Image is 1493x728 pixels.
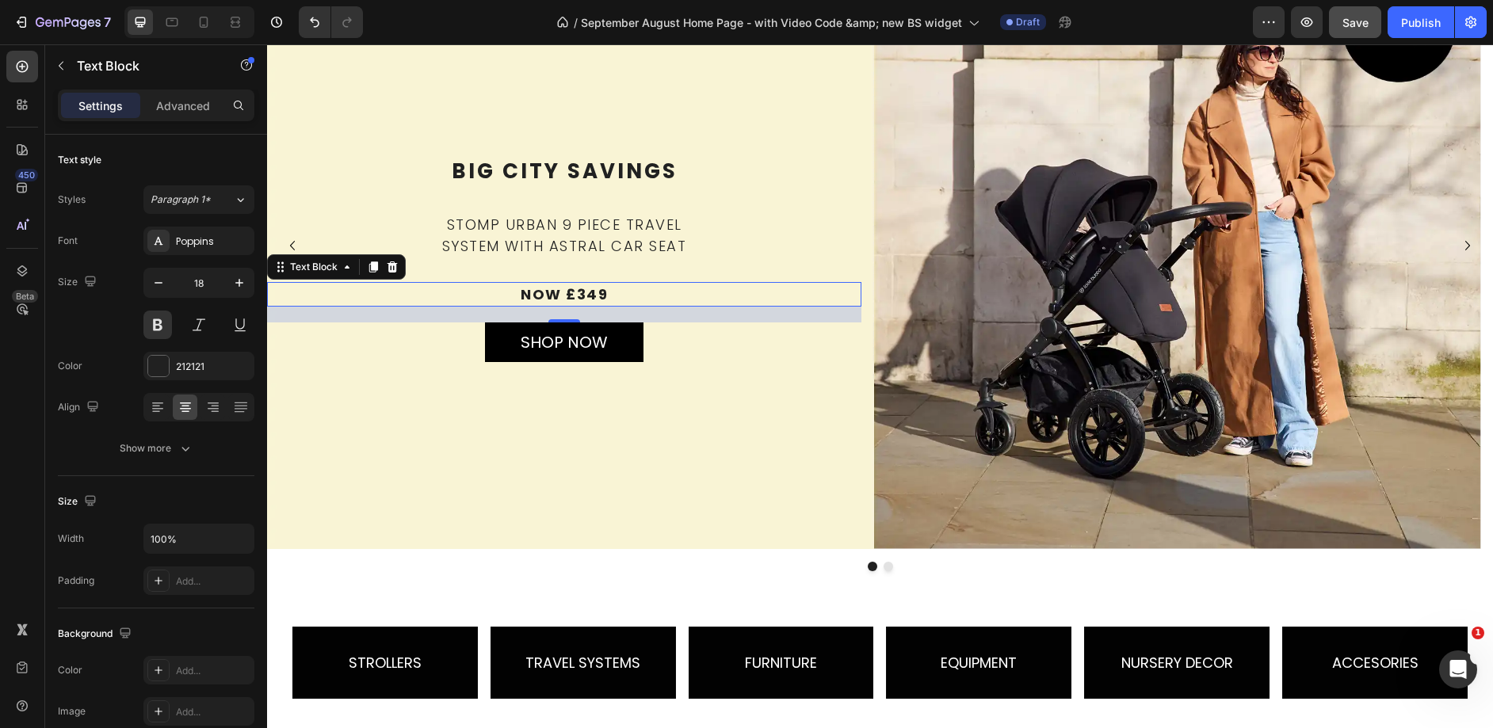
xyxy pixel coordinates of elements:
div: Beta [12,290,38,303]
div: Image [58,704,86,718]
p: 7 [104,13,111,32]
p: Advanced [156,97,210,114]
div: Size [58,491,100,513]
span: 1 [1472,627,1484,639]
button: Dot [601,517,610,527]
div: Font [58,234,78,248]
button: Publish [1388,6,1454,38]
div: 450 [15,169,38,181]
button: Paragraph 1* [143,185,254,214]
div: Undo/Redo [299,6,363,38]
div: Add... [176,705,250,719]
p: Settings [78,97,123,114]
iframe: Intercom live chat [1439,650,1477,688]
div: Size [58,272,100,293]
div: Background [58,623,135,645]
span: September August Home Page - with Video Code &amp; new BS widget [581,14,962,31]
p: Text Block [77,56,212,75]
p: EQUIPMENT [620,609,803,627]
input: Auto [144,524,254,553]
button: Show more [58,434,254,463]
span: / [574,14,578,31]
span: Paragraph 1* [151,192,211,207]
div: Poppins [176,234,250,249]
p: NURSERY DECOR [819,609,1001,627]
div: Padding [58,574,94,588]
div: Add... [176,574,250,589]
button: 7 [6,6,118,38]
div: Text style [58,153,101,167]
div: 212121 [176,360,250,374]
div: Color [58,359,82,373]
span: Draft [1016,15,1040,29]
div: Color [58,663,82,677]
button: Carousel Next Arrow [1188,189,1213,214]
p: STROLLERS [27,609,209,627]
iframe: Design area [267,44,1493,728]
div: Show more [120,440,193,456]
p: TRAVEL SYSTEMS [225,609,407,627]
div: Width [58,532,84,546]
button: Save [1329,6,1381,38]
div: Publish [1401,14,1441,31]
div: Add... [176,664,250,678]
p: FURNITURE [423,609,605,627]
p: ACCESORIES [1017,609,1199,627]
div: Align [58,397,102,418]
span: Save [1342,16,1369,29]
div: Styles [58,192,86,207]
button: Dot [617,517,626,527]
